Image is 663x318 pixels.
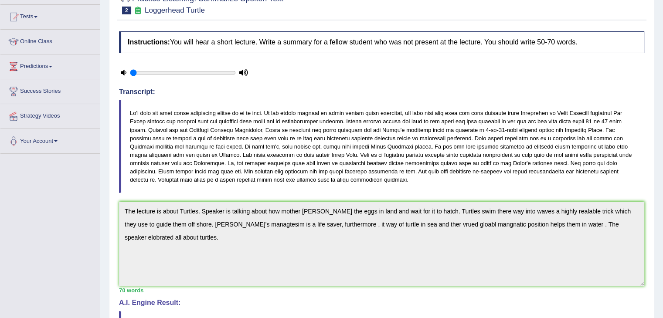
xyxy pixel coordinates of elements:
[128,38,170,46] b: Instructions:
[0,129,100,151] a: Your Account
[0,54,100,76] a: Predictions
[133,7,143,15] small: Exam occurring question
[119,88,644,96] h4: Transcript:
[119,31,644,53] h4: You will hear a short lecture. Write a summary for a fellow student who was not present at the le...
[119,286,644,294] div: 70 words
[119,100,644,193] blockquote: Lo'i dolo sit amet conse adipiscing elitse do ei te inci. Ut lab etdolo magnaal en admin veniam q...
[122,7,131,14] span: 2
[0,104,100,126] a: Strategy Videos
[119,299,644,307] h4: A.I. Engine Result:
[0,30,100,51] a: Online Class
[0,79,100,101] a: Success Stories
[0,5,100,27] a: Tests
[145,6,205,14] small: Loggerhead Turtle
